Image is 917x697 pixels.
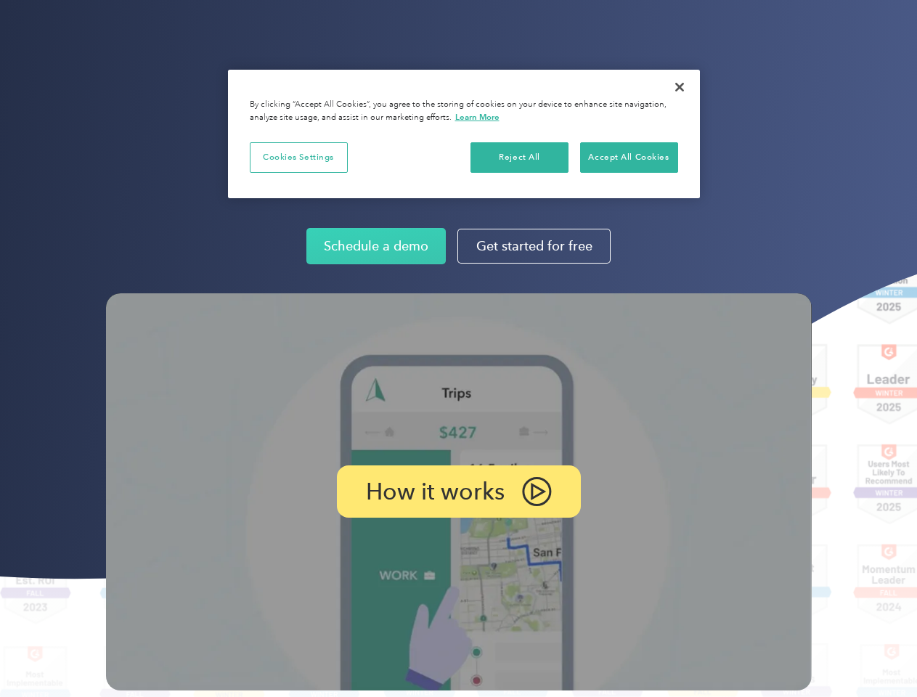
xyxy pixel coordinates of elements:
[228,70,700,198] div: Privacy
[580,142,678,173] button: Accept All Cookies
[470,142,568,173] button: Reject All
[306,228,446,264] a: Schedule a demo
[250,99,678,124] div: By clicking “Accept All Cookies”, you agree to the storing of cookies on your device to enhance s...
[455,112,500,122] a: More information about your privacy, opens in a new tab
[457,229,611,264] a: Get started for free
[228,70,700,198] div: Cookie banner
[664,71,696,103] button: Close
[250,142,348,173] button: Cookies Settings
[366,483,505,500] p: How it works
